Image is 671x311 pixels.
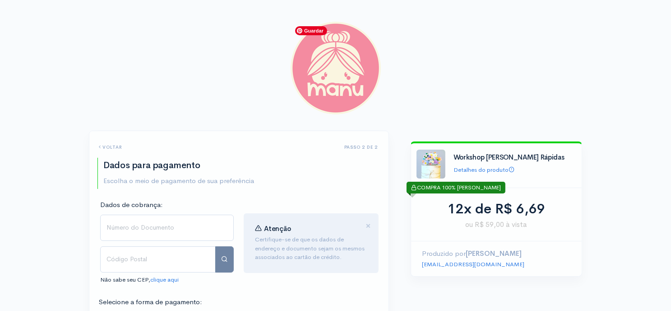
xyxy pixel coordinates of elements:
[100,200,163,210] label: Dados de cobrança:
[422,199,571,219] div: 12x de R$ 6,69
[255,225,368,233] h4: Atenção
[97,145,122,150] a: voltar
[255,235,368,262] p: Certifique-se de que os dados de endereço e documento sejam os mesmos associados ao cartão de cré...
[99,297,202,307] label: Selecione a forma de pagamento:
[407,182,505,193] div: COMPRA 100% [PERSON_NAME]
[366,221,371,231] button: Close
[422,260,524,268] a: [EMAIL_ADDRESS][DOMAIN_NAME]
[416,150,445,179] img: Bolo%20Flores%20Cortado%20PEQ.jpg
[454,166,514,174] a: Detalhes do produto
[422,249,571,259] p: Produzido por
[466,249,522,258] strong: [PERSON_NAME]
[344,145,378,150] h6: Passo 2 de 2
[422,219,571,230] span: ou R$ 59,00 à vista
[295,26,327,35] span: Guardar
[291,22,381,114] img: Manu Severo Cursos
[103,160,254,170] h2: Dados para pagamento
[366,219,371,232] span: ×
[100,246,216,273] input: CEP
[150,276,179,283] a: clique aqui
[454,154,574,161] h4: Workshop [PERSON_NAME] Rápidas
[100,215,234,241] input: Número do Documento
[103,176,254,186] p: Escolha o meio de pagamento de sua preferência
[100,274,234,284] p: Não sabe seu CEP,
